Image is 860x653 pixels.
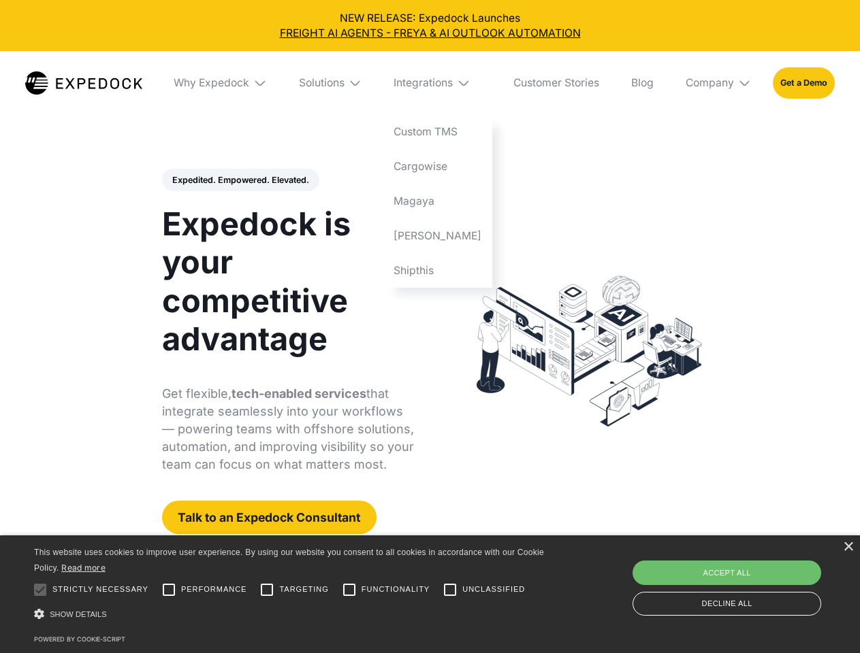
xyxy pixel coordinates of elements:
[50,610,107,618] span: Show details
[299,76,345,90] div: Solutions
[394,76,453,90] div: Integrations
[61,563,106,573] a: Read more
[181,584,247,595] span: Performance
[163,51,278,115] div: Why Expedock
[52,584,148,595] span: Strictly necessary
[383,51,492,115] div: Integrations
[633,506,860,653] iframe: Chat Widget
[675,51,762,115] div: Company
[11,26,850,41] a: FREIGHT AI AGENTS - FREYA & AI OUTLOOK AUTOMATION
[34,605,549,624] div: Show details
[279,584,328,595] span: Targeting
[162,205,415,358] h1: Expedock is your competitive advantage
[34,548,544,573] span: This website uses cookies to improve user experience. By using our website you consent to all coo...
[503,51,609,115] a: Customer Stories
[288,51,372,115] div: Solutions
[162,385,415,473] p: Get flexible, that integrate seamlessly into your workflows — powering teams with offshore soluti...
[174,76,249,90] div: Why Expedock
[383,115,492,288] nav: Integrations
[383,150,492,184] a: Cargowise
[620,51,664,115] a: Blog
[162,501,377,534] a: Talk to an Expedock Consultant
[383,253,492,288] a: Shipthis
[383,115,492,150] a: Custom TMS
[686,76,734,90] div: Company
[362,584,430,595] span: Functionality
[11,11,850,41] div: NEW RELEASE: Expedock Launches
[232,386,366,401] strong: tech-enabled services
[34,635,125,643] a: Powered by cookie-script
[462,584,525,595] span: Unclassified
[383,184,492,218] a: Magaya
[383,218,492,253] a: [PERSON_NAME]
[773,67,835,98] a: Get a Demo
